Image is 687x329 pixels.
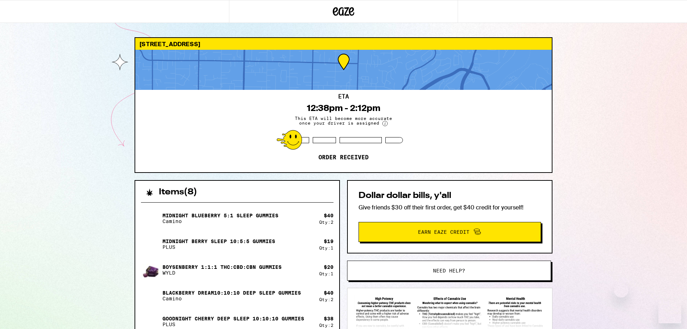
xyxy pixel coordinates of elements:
[135,38,552,50] div: [STREET_ADDRESS]
[324,264,333,270] div: $ 20
[355,295,545,329] img: SB 540 Brochure preview
[162,321,304,327] p: PLUS
[324,213,333,218] div: $ 40
[141,208,161,228] img: Midnight Blueberry 5:1 Sleep Gummies
[318,154,369,161] p: Order received
[319,297,333,302] div: Qty: 2
[319,220,333,224] div: Qty: 2
[338,94,349,100] h2: ETA
[324,316,333,321] div: $ 38
[359,192,541,200] h2: Dollar dollar bills, y'all
[162,296,301,301] p: Camino
[162,218,278,224] p: Camino
[319,246,333,250] div: Qty: 1
[324,290,333,296] div: $ 40
[162,316,304,321] p: Goodnight Cherry Deep Sleep 10:10:10 Gummies
[347,261,551,281] button: Need help?
[290,116,397,126] span: This ETA will become more accurate once your driver is assigned
[159,188,197,197] h2: Items ( 8 )
[433,268,465,273] span: Need help?
[324,238,333,244] div: $ 19
[162,264,282,270] p: Boysenberry 1:1:1 THC:CBD:CBN Gummies
[162,238,275,244] p: Midnight Berry SLEEP 10:5:5 Gummies
[658,300,681,323] iframe: Button to launch messaging window
[141,234,161,254] img: Midnight Berry SLEEP 10:5:5 Gummies
[307,103,380,113] div: 12:38pm - 2:12pm
[162,270,282,276] p: WYLD
[141,286,161,306] img: Blackberry Dream10:10:10 Deep Sleep Gummies
[359,204,541,211] p: Give friends $30 off their first order, get $40 credit for yourself!
[162,213,278,218] p: Midnight Blueberry 5:1 Sleep Gummies
[162,290,301,296] p: Blackberry Dream10:10:10 Deep Sleep Gummies
[319,271,333,276] div: Qty: 1
[418,229,469,234] span: Earn Eaze Credit
[141,256,161,284] img: Boysenberry 1:1:1 THC:CBD:CBN Gummies
[162,244,275,250] p: PLUS
[359,222,541,242] button: Earn Eaze Credit
[319,323,333,328] div: Qty: 2
[614,283,628,297] iframe: Close message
